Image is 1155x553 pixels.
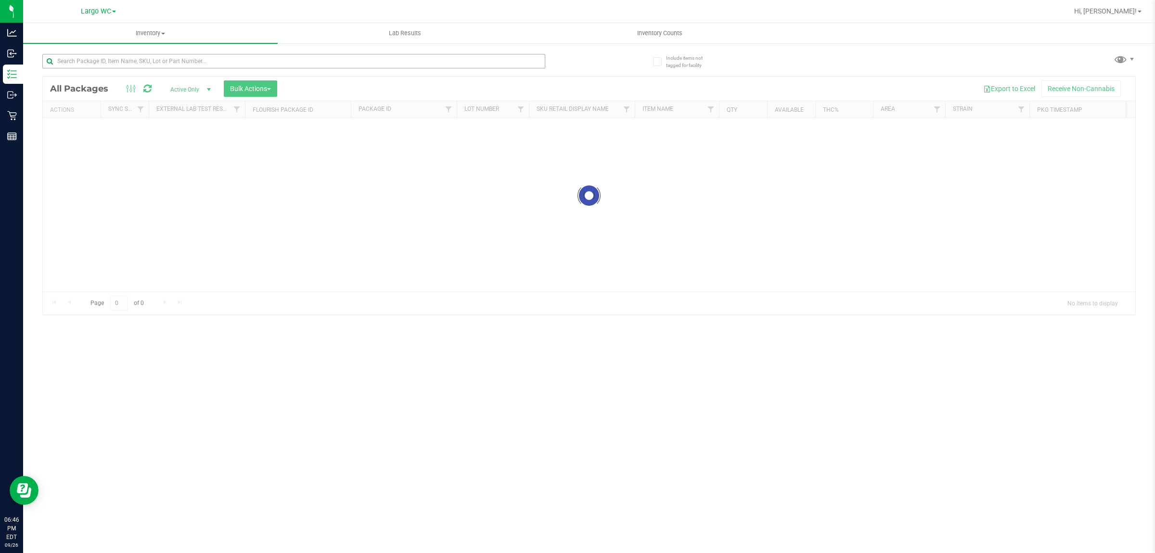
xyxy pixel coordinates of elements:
inline-svg: Analytics [7,28,17,38]
inline-svg: Inventory [7,69,17,79]
inline-svg: Reports [7,132,17,141]
span: Lab Results [376,29,434,38]
p: 09/26 [4,541,19,549]
iframe: Resource center [10,476,38,505]
inline-svg: Retail [7,111,17,120]
span: Hi, [PERSON_NAME]! [1074,7,1137,15]
a: Lab Results [278,23,532,43]
inline-svg: Inbound [7,49,17,58]
span: Include items not tagged for facility [666,54,714,69]
inline-svg: Outbound [7,90,17,100]
input: Search Package ID, Item Name, SKU, Lot or Part Number... [42,54,545,68]
span: Largo WC [81,7,111,15]
p: 06:46 PM EDT [4,515,19,541]
a: Inventory Counts [532,23,787,43]
span: Inventory Counts [624,29,695,38]
a: Inventory [23,23,278,43]
span: Inventory [23,29,278,38]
